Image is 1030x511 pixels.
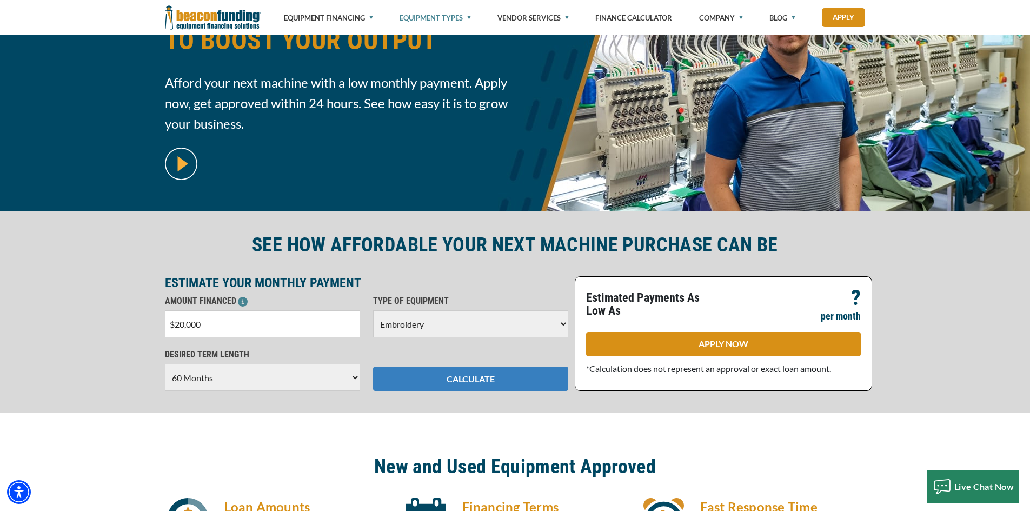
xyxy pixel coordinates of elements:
p: ? [851,291,861,304]
p: per month [821,310,861,323]
p: Estimated Payments As Low As [586,291,717,317]
p: TYPE OF EQUIPMENT [373,295,568,308]
span: *Calculation does not represent an approval or exact loan amount. [586,363,831,374]
h2: New and Used Equipment Approved [165,454,866,479]
a: APPLY NOW [586,332,861,356]
input: $ [165,310,360,337]
img: video modal pop-up play button [165,148,197,180]
button: Live Chat Now [927,470,1020,503]
span: Afford your next machine with a low monthly payment. Apply now, get approved within 24 hours. See... [165,72,509,134]
button: CALCULATE [373,367,568,391]
p: ESTIMATE YOUR MONTHLY PAYMENT [165,276,568,289]
p: AMOUNT FINANCED [165,295,360,308]
p: DESIRED TERM LENGTH [165,348,360,361]
h2: SEE HOW AFFORDABLE YOUR NEXT MACHINE PURCHASE CAN BE [165,233,866,257]
div: Accessibility Menu [7,480,31,504]
span: TO BOOST YOUR OUTPUT [165,25,509,56]
a: Apply [822,8,865,27]
span: Live Chat Now [954,481,1014,492]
